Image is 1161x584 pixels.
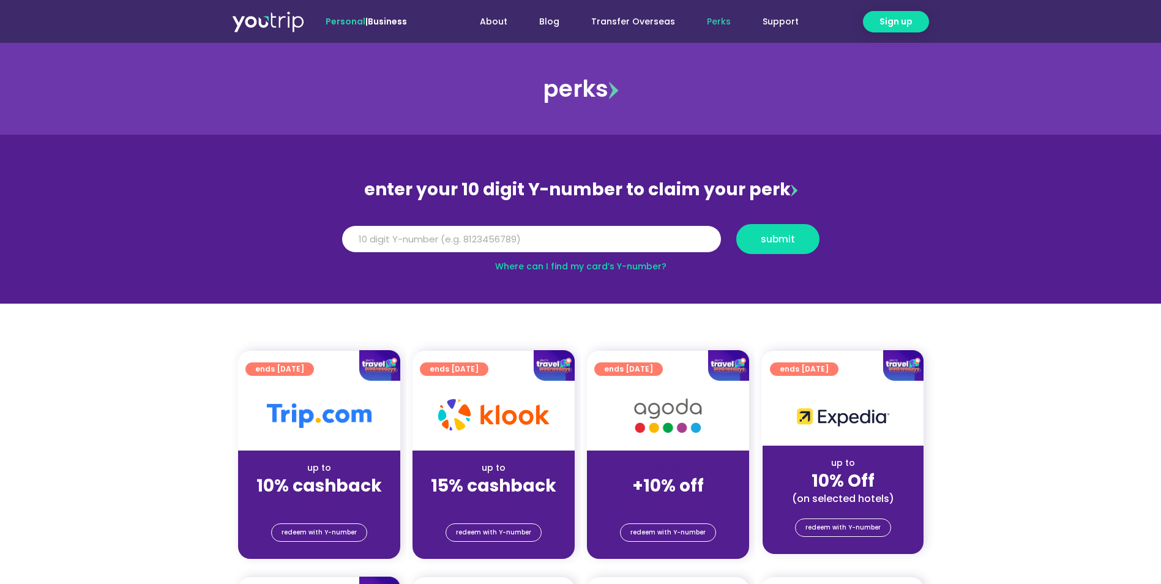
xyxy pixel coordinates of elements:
strong: 10% cashback [256,474,382,498]
span: Sign up [879,15,913,28]
div: (for stays only) [422,497,565,510]
a: Support [747,10,815,33]
a: Perks [691,10,747,33]
span: redeem with Y-number [282,524,357,541]
div: up to [422,462,565,474]
strong: +10% off [632,474,704,498]
a: redeem with Y-number [271,523,367,542]
a: Blog [523,10,575,33]
div: (for stays only) [597,497,739,510]
strong: 15% cashback [431,474,556,498]
span: redeem with Y-number [456,524,531,541]
button: submit [736,224,819,254]
form: Y Number [342,224,819,263]
a: redeem with Y-number [446,523,542,542]
span: redeem with Y-number [805,519,881,536]
nav: Menu [440,10,815,33]
div: enter your 10 digit Y-number to claim your perk [336,174,826,206]
a: redeem with Y-number [795,518,891,537]
a: About [464,10,523,33]
a: redeem with Y-number [620,523,716,542]
div: (for stays only) [248,497,390,510]
strong: 10% Off [812,469,875,493]
span: redeem with Y-number [630,524,706,541]
span: | [326,15,407,28]
input: 10 digit Y-number (e.g. 8123456789) [342,226,721,253]
span: Personal [326,15,365,28]
a: Business [368,15,407,28]
a: Where can I find my card’s Y-number? [495,260,666,272]
a: Transfer Overseas [575,10,691,33]
div: up to [248,462,390,474]
span: up to [657,462,679,474]
div: up to [772,457,914,470]
div: (on selected hotels) [772,492,914,505]
span: submit [761,234,795,244]
a: Sign up [863,11,929,32]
